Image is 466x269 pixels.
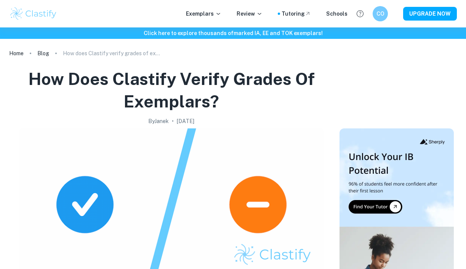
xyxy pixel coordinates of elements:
p: Exemplars [186,10,221,18]
h2: By Janek [148,117,169,125]
p: Review [237,10,263,18]
p: How does Clastify verify grades of exemplars? [63,49,162,58]
h6: Click here to explore thousands of marked IA, EE and TOK exemplars ! [2,29,464,37]
button: CO [373,6,388,21]
a: Tutoring [282,10,311,18]
h2: [DATE] [177,117,194,125]
p: • [172,117,174,125]
h6: CO [376,10,385,18]
h1: How does Clastify verify grades of exemplars? [12,68,330,112]
button: Help and Feedback [354,7,367,20]
a: Home [9,48,24,59]
a: Schools [326,10,347,18]
img: Clastify logo [9,6,58,21]
button: UPGRADE NOW [403,7,457,21]
a: Blog [37,48,49,59]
